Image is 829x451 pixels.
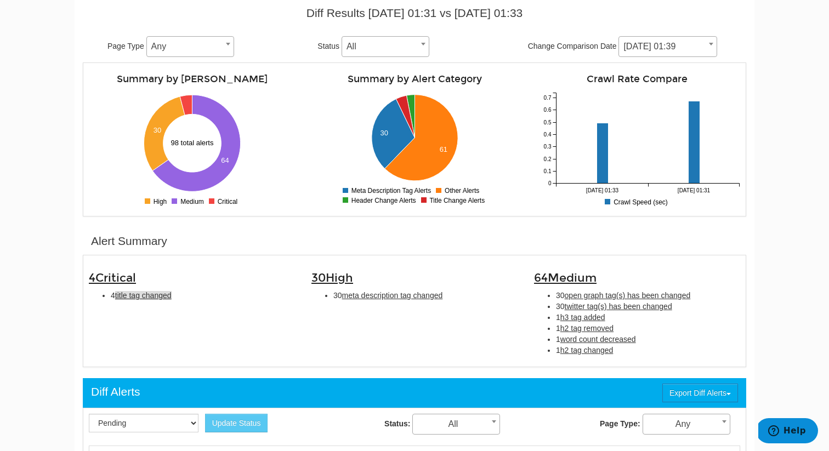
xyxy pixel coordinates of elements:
[91,384,140,400] div: Diff Alerts
[326,271,353,285] span: High
[115,291,172,300] span: title tag changed
[560,346,614,355] span: h2 tag changed
[556,323,740,334] li: 1
[147,39,234,54] span: Any
[678,187,711,193] tspan: [DATE] 01:31
[311,74,518,84] h4: Summary by Alert Category
[544,168,552,174] tspan: 0.1
[146,36,234,57] span: Any
[565,291,691,300] span: open graph tag(s) has been changed
[311,271,353,285] span: 30
[544,144,552,150] tspan: 0.3
[413,416,499,432] span: All
[560,313,605,322] span: h3 tag added
[384,419,410,428] strong: Status:
[534,74,740,84] h4: Crawl Rate Compare
[618,36,717,57] span: 10/09/2025 01:39
[643,416,730,432] span: Any
[565,302,672,311] span: twitter tag(s) has been changed
[107,42,144,50] span: Page Type
[548,271,597,285] span: Medium
[556,290,740,301] li: 30
[111,290,295,301] li: 4
[333,290,518,301] li: 30
[556,345,740,356] li: 1
[643,414,730,435] span: Any
[89,74,295,84] h4: Summary by [PERSON_NAME]
[534,271,597,285] span: 64
[342,39,429,54] span: All
[171,139,214,147] text: 98 total alerts
[544,119,552,125] tspan: 0.5
[586,187,619,193] tspan: [DATE] 01:33
[205,414,268,432] button: Update Status
[758,418,818,446] iframe: Opens a widget where you can find more information
[412,414,500,435] span: All
[544,107,552,113] tspan: 0.6
[662,384,738,402] button: Export Diff Alerts
[317,42,339,50] span: Status
[556,334,740,345] li: 1
[91,5,738,21] div: Diff Results [DATE] 01:31 vs [DATE] 01:33
[619,39,717,54] span: 10/09/2025 01:39
[544,132,552,138] tspan: 0.4
[548,180,552,186] tspan: 0
[95,271,136,285] span: Critical
[91,233,167,249] div: Alert Summary
[556,301,740,312] li: 30
[342,36,429,57] span: All
[342,291,443,300] span: meta description tag changed
[544,95,552,101] tspan: 0.7
[560,335,636,344] span: word count decreased
[556,312,740,323] li: 1
[89,271,136,285] span: 4
[560,324,614,333] span: h2 tag removed
[528,42,617,50] span: Change Comparison Date
[544,156,552,162] tspan: 0.2
[600,419,640,428] strong: Page Type:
